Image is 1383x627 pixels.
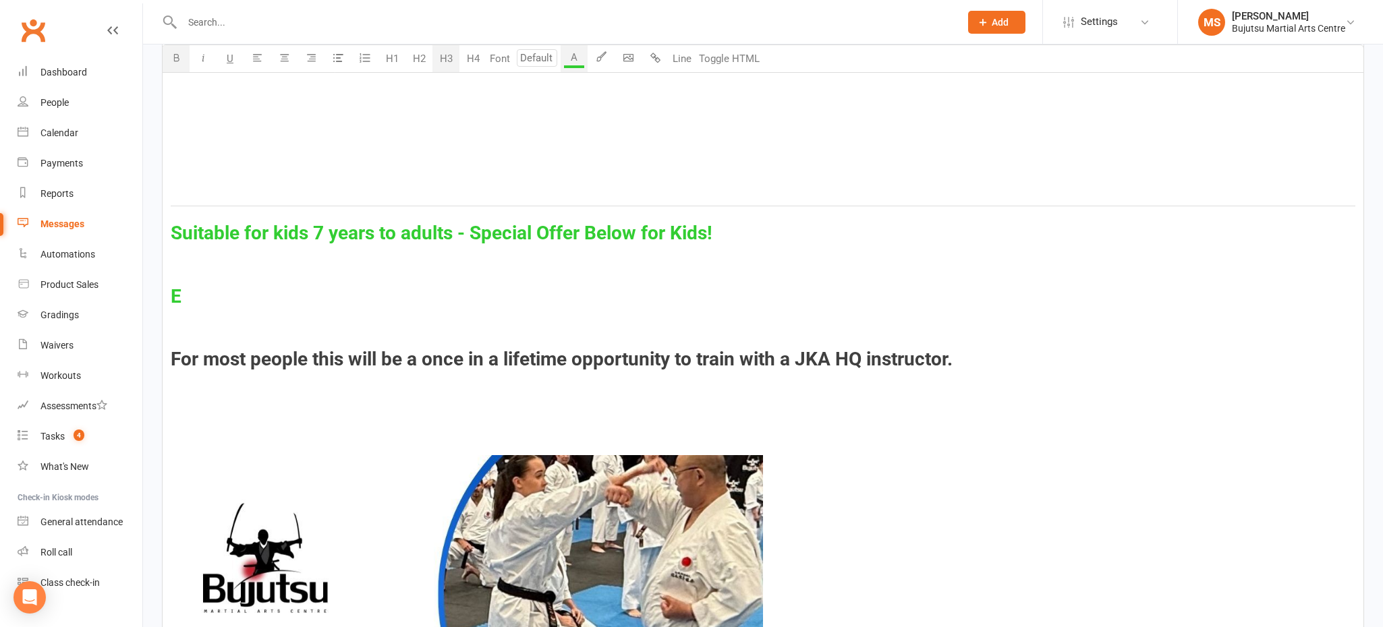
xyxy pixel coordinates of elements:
div: Bujutsu Martial Arts Centre [1232,22,1345,34]
button: Font [486,45,513,72]
div: [PERSON_NAME] [1232,10,1345,22]
div: Workouts [40,370,81,381]
a: General attendance kiosk mode [18,507,142,537]
div: Waivers [40,340,74,351]
button: U [217,45,244,72]
button: A [561,45,588,72]
span: For most people this will be a once in a lifetime opportunity to train with a JKA HQ instructor. [171,348,953,370]
a: Calendar [18,118,142,148]
a: Dashboard [18,57,142,88]
div: What's New [40,461,89,472]
div: Open Intercom Messenger [13,581,46,614]
a: Gradings [18,300,142,330]
div: General attendance [40,516,123,527]
a: Assessments [18,391,142,421]
div: Automations [40,249,95,260]
div: Class check-in [40,577,100,588]
button: Toggle HTML [696,45,763,72]
a: Automations [18,239,142,270]
a: Waivers [18,330,142,361]
div: Assessments [40,400,107,411]
span: Add [992,17,1009,28]
a: Tasks 4 [18,421,142,452]
span: E [171,285,181,307]
input: Default [517,49,557,67]
button: H3 [432,45,459,72]
div: People [40,97,69,108]
div: Calendar [40,127,78,138]
span: 4 [74,429,84,441]
div: Tasks [40,431,65,442]
span: Settings [1081,7,1118,37]
a: Roll call [18,537,142,568]
span: Suitable for kids 7 years to adults - Special Offer Below for Kids! [171,222,712,244]
a: Workouts [18,361,142,391]
a: Class kiosk mode [18,568,142,598]
a: Product Sales [18,270,142,300]
a: What's New [18,452,142,482]
button: Line [669,45,696,72]
a: Messages [18,209,142,239]
button: H4 [459,45,486,72]
div: Payments [40,158,83,169]
a: People [18,88,142,118]
div: MS [1198,9,1225,36]
a: Clubworx [16,13,50,47]
div: Product Sales [40,279,98,290]
a: Payments [18,148,142,179]
span: U [227,53,233,65]
button: H2 [405,45,432,72]
input: Search... [178,13,951,32]
div: Messages [40,218,84,229]
div: Roll call [40,547,72,558]
div: Reports [40,188,74,199]
div: Gradings [40,309,79,320]
button: Add [968,11,1025,34]
div: Dashboard [40,67,87,78]
a: Reports [18,179,142,209]
button: H1 [378,45,405,72]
